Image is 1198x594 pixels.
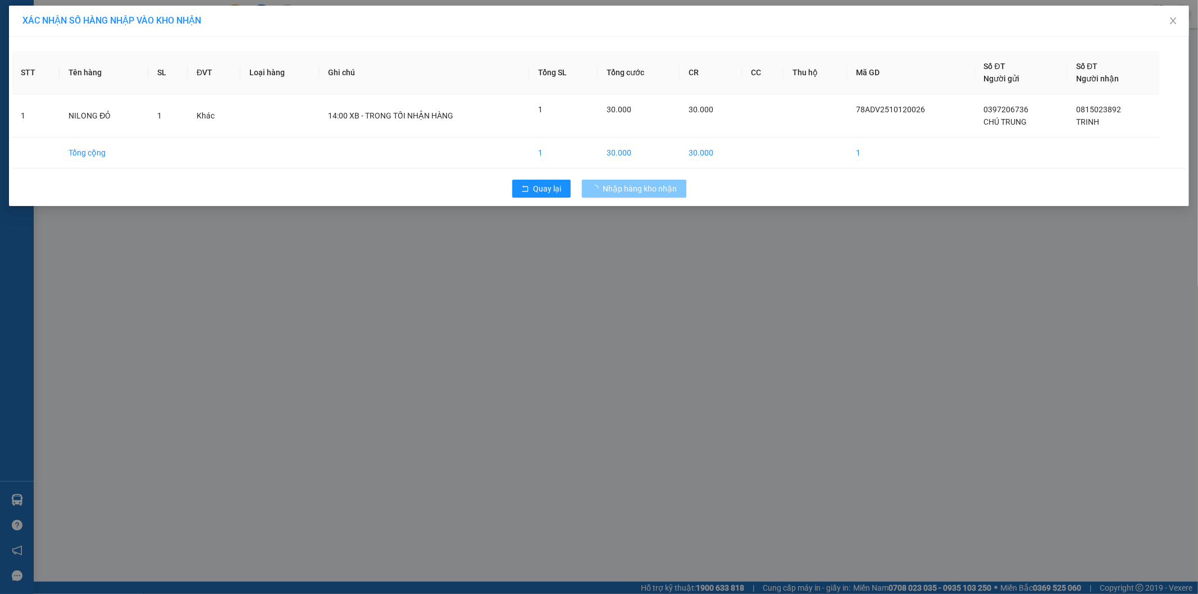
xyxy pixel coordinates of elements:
th: SL [148,51,188,94]
td: NILONG ĐỎ [60,94,148,138]
th: Loại hàng [240,51,319,94]
span: 30.000 [607,105,631,114]
td: Khác [188,94,240,138]
span: Số ĐT [1076,62,1097,71]
button: Nhập hàng kho nhận [582,180,686,198]
span: TRINH [1076,117,1099,126]
td: 1 [12,94,60,138]
span: rollback [521,185,529,194]
button: rollbackQuay lại [512,180,571,198]
th: Tổng SL [529,51,598,94]
td: 30.000 [598,138,679,168]
th: Tên hàng [60,51,148,94]
button: Close [1158,6,1189,37]
span: Nhập hàng kho nhận [603,182,677,195]
th: Thu hộ [784,51,847,94]
td: 1 [847,138,975,168]
th: CR [680,51,743,94]
th: Mã GD [847,51,975,94]
td: 1 [529,138,598,168]
span: Người nhận [1076,74,1119,83]
td: 30.000 [680,138,743,168]
span: 0397206736 [984,105,1029,114]
span: 1 [538,105,543,114]
td: Tổng cộng [60,138,148,168]
span: 0815023892 [1076,105,1121,114]
span: 30.000 [689,105,713,114]
span: 1 [157,111,162,120]
span: Số ĐT [984,62,1005,71]
span: Người gửi [984,74,1020,83]
th: CC [742,51,783,94]
th: STT [12,51,60,94]
span: Quay lại [534,182,562,195]
span: close [1169,16,1178,25]
span: XÁC NHẬN SỐ HÀNG NHẬP VÀO KHO NHẬN [22,15,201,26]
th: Tổng cước [598,51,679,94]
th: ĐVT [188,51,240,94]
span: loading [591,185,603,193]
th: Ghi chú [319,51,530,94]
span: CHÚ TRUNG [984,117,1027,126]
span: 78ADV2510120026 [856,105,925,114]
span: 14:00 XB - TRONG TỐI NHẬN HÀNG [328,111,453,120]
